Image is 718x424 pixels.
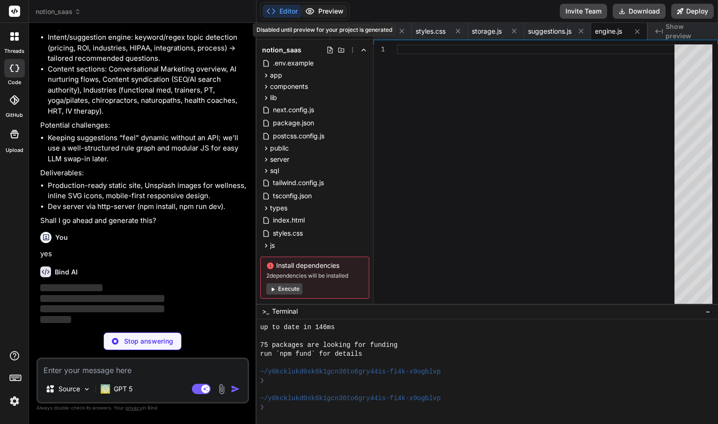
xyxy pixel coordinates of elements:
label: GitHub [6,111,23,119]
div: Disabled until preview for your project is generated [253,23,396,36]
span: storage.js [472,27,502,36]
img: settings [7,393,22,409]
li: Production-ready static site, Unsplash images for wellness, inline SVG icons, mobile-first respon... [48,180,247,201]
span: ‌ [40,316,71,323]
li: Dev server via http-server (npm install, npm run dev). [48,201,247,212]
label: threads [4,47,24,55]
span: next.config.js [272,104,315,115]
span: engine.js [595,27,622,36]
img: attachment [216,384,227,395]
button: Editor [263,5,301,18]
p: Potential challenges: [40,120,247,131]
span: suggestions.js [528,27,571,36]
span: package.json [272,117,315,129]
span: components [270,82,308,91]
span: 75 packages are looking for funding [260,341,398,350]
span: tsconfig.json [272,190,313,201]
p: yes [40,249,247,259]
label: code [8,79,21,86]
span: notion_saas [36,7,81,16]
span: .env.example [272,57,315,69]
span: server [270,155,289,164]
img: Pick Models [83,385,91,393]
span: run `npm fund` for details [260,350,362,359]
span: ~/y0kcklukd0sk6k1gcn36to6gry44is-fi4k-x9ogblvp [260,367,441,376]
span: sql [270,166,279,175]
span: ❯ [260,376,264,385]
span: up to date in 146ms [260,323,335,332]
span: Install dependencies [266,261,363,270]
label: Upload [6,146,23,154]
span: public [270,144,289,153]
h6: Bind AI [55,267,78,277]
span: styles.css [416,27,446,36]
span: index.html [272,215,306,226]
p: Always double-check its answers. Your in Bind [37,403,249,412]
img: icon [231,384,240,394]
button: − [703,304,712,319]
button: Preview [301,5,347,18]
span: notion_saas [262,45,301,55]
p: Shall I go ahead and generate this? [40,216,247,226]
span: ‌ [40,284,103,291]
span: js [270,241,275,250]
li: Keeping suggestions “feel” dynamic without an API; we’ll use a well-structured rule graph and mod... [48,133,247,165]
span: lib [270,93,277,102]
span: styles.css [272,228,304,239]
span: app [270,71,282,80]
li: Intent/suggestion engine: keyword/regex topic detection (pricing, ROI, industries, HIPAA, integra... [48,32,247,64]
button: Execute [266,283,302,295]
img: GPT 5 [101,384,110,394]
span: ‌ [40,295,164,302]
span: types [270,203,287,213]
li: Content sections: Conversational Marketing overview, AI nurturing flows, Content syndication (SEO... [48,64,247,117]
div: 1 [374,44,385,54]
p: Deliverables: [40,168,247,179]
button: Deploy [671,4,714,19]
span: Terminal [272,307,298,316]
h6: You [55,233,68,242]
button: Invite Team [560,4,607,19]
p: Stop answering [124,337,173,346]
span: Show preview [666,22,711,41]
span: ❯ [260,403,264,412]
span: >_ [262,307,269,316]
span: postcss.config.js [272,130,325,142]
span: 2 dependencies will be installed [266,272,363,280]
p: Source [59,384,80,394]
button: Download [613,4,666,19]
p: GPT 5 [114,384,132,394]
span: ‌ [40,305,164,312]
span: ~/y0kcklukd0sk6k1gcn36to6gry44is-fi4k-x9ogblvp [260,394,441,403]
span: tailwind.config.js [272,177,325,188]
span: − [705,307,711,316]
span: privacy [125,405,142,410]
